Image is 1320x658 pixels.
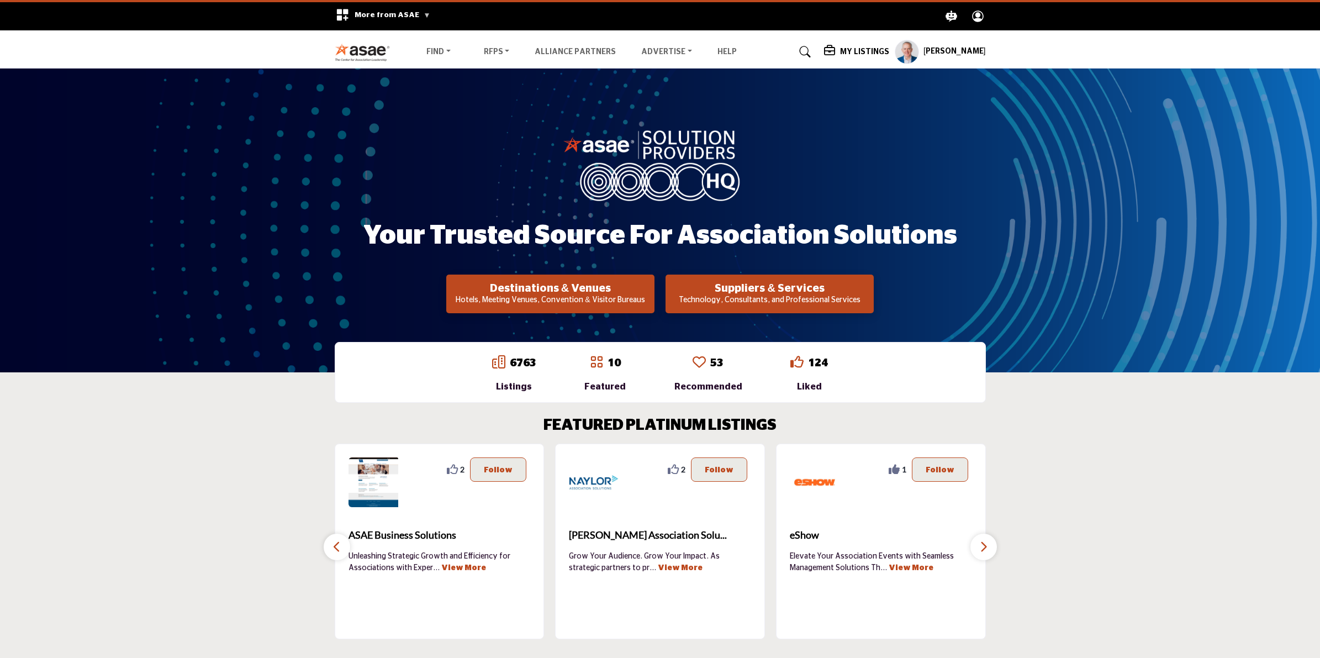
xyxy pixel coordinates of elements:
[355,11,430,19] span: More from ASAE
[569,457,619,507] img: Naylor Association Solutions
[889,564,933,572] a: View More
[569,520,751,550] a: [PERSON_NAME] Association Solu...
[349,528,531,543] span: ASAE Business Solutions
[840,47,889,57] h5: My Listings
[569,528,751,543] span: [PERSON_NAME] Association Solu...
[470,457,526,482] button: Follow
[790,520,972,550] a: eShow
[658,564,703,572] a: View More
[569,551,751,573] p: Grow Your Audience. Grow Your Impact. As strategic partners to pr
[535,48,616,56] a: Alliance Partners
[710,357,724,369] a: 53
[824,45,889,59] div: My Listings
[790,528,972,543] span: eShow
[349,457,398,507] img: ASAE Business Solutions
[543,417,777,435] h2: FEATURED PLATINUM LISTINGS
[681,464,685,475] span: 2
[492,380,536,393] div: Listings
[584,380,626,393] div: Featured
[674,380,742,393] div: Recommended
[633,44,700,60] a: Advertise
[790,551,972,573] p: Elevate Your Association Events with Seamless Management Solutions Th
[669,295,870,306] p: Technology, Consultants, and Professional Services
[705,464,733,476] p: Follow
[590,355,603,371] a: Go to Featured
[895,40,919,64] button: Show hide supplier dropdown
[363,219,957,253] h1: Your Trusted Source for Association Solutions
[790,355,804,369] i: Go to Liked
[450,282,651,295] h2: Destinations & Venues
[419,44,458,60] a: Find
[902,464,906,475] span: 1
[446,275,654,313] button: Destinations & Venues Hotels, Meeting Venues, Convention & Visitor Bureaus
[335,43,396,61] img: Site Logo
[460,464,464,475] span: 2
[808,357,828,369] a: 124
[691,457,747,482] button: Follow
[926,464,954,476] p: Follow
[349,551,531,573] p: Unleashing Strategic Growth and Efficiency for Associations with Exper
[666,275,874,313] button: Suppliers & Services Technology, Consultants, and Professional Services
[669,282,870,295] h2: Suppliers & Services
[450,295,651,306] p: Hotels, Meeting Venues, Convention & Visitor Bureaus
[608,357,621,369] a: 10
[476,44,518,60] a: RFPs
[569,520,751,550] b: Naylor Association Solutions
[349,520,531,550] a: ASAE Business Solutions
[650,564,656,572] span: ...
[789,43,818,61] a: Search
[790,457,839,507] img: eShow
[433,564,440,572] span: ...
[563,128,757,201] img: image
[510,357,536,369] a: 6763
[880,564,887,572] span: ...
[923,46,986,57] h5: [PERSON_NAME]
[441,564,486,572] a: View More
[484,464,513,476] p: Follow
[717,48,737,56] a: Help
[693,355,706,371] a: Go to Recommended
[790,380,828,393] div: Liked
[912,457,968,482] button: Follow
[329,2,437,30] div: More from ASAE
